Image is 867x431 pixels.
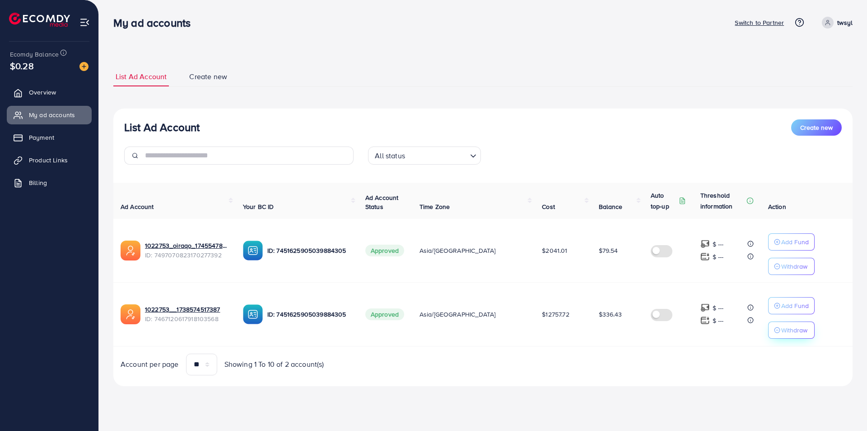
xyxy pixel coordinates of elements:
[7,128,92,147] a: Payment
[373,149,407,162] span: All status
[768,258,815,275] button: Withdraw
[713,251,724,262] p: $ ---
[829,390,860,424] iframe: Chat
[121,202,154,211] span: Ad Account
[121,304,140,324] img: ic-ads-acc.e4c84228.svg
[189,71,227,82] span: Create new
[713,303,724,313] p: $ ---
[781,300,809,311] p: Add Fund
[29,178,47,187] span: Billing
[768,202,786,211] span: Action
[800,123,833,132] span: Create new
[542,202,555,211] span: Cost
[29,110,75,119] span: My ad accounts
[267,245,351,256] p: ID: 7451625905039884305
[29,156,68,165] span: Product Links
[818,17,853,28] a: twsyl
[79,17,90,28] img: menu
[420,310,496,319] span: Asia/[GEOGRAPHIC_DATA]
[837,17,853,28] p: twsyl
[651,190,677,212] p: Auto top-up
[599,246,618,255] span: $79.54
[29,133,54,142] span: Payment
[116,71,167,82] span: List Ad Account
[145,305,220,314] a: 1022753__1738574517387
[145,241,228,260] div: <span class='underline'>1022753_oiraqo_1745547832604</span></br>7497070823170277392
[368,147,481,165] div: Search for option
[599,310,622,319] span: $336.43
[7,174,92,192] a: Billing
[10,50,59,59] span: Ecomdy Balance
[29,88,56,97] span: Overview
[408,147,466,162] input: Search for option
[243,241,263,260] img: ic-ba-acc.ded83a64.svg
[599,202,623,211] span: Balance
[79,62,89,71] img: image
[267,309,351,320] p: ID: 7451625905039884305
[781,237,809,247] p: Add Fund
[700,252,710,261] img: top-up amount
[145,314,228,323] span: ID: 7467120617918103568
[768,322,815,339] button: Withdraw
[768,233,815,251] button: Add Fund
[781,261,807,272] p: Withdraw
[713,239,724,250] p: $ ---
[121,241,140,260] img: ic-ads-acc.e4c84228.svg
[124,121,200,134] h3: List Ad Account
[768,297,815,314] button: Add Fund
[781,325,807,336] p: Withdraw
[420,246,496,255] span: Asia/[GEOGRAPHIC_DATA]
[700,239,710,249] img: top-up amount
[121,359,179,369] span: Account per page
[700,316,710,325] img: top-up amount
[542,246,567,255] span: $2041.01
[713,315,724,326] p: $ ---
[700,303,710,313] img: top-up amount
[224,359,324,369] span: Showing 1 To 10 of 2 account(s)
[145,241,228,250] a: 1022753_oiraqo_1745547832604
[542,310,569,319] span: $12757.72
[243,202,274,211] span: Your BC ID
[7,151,92,169] a: Product Links
[7,83,92,101] a: Overview
[420,202,450,211] span: Time Zone
[10,59,34,72] span: $0.28
[791,119,842,136] button: Create new
[113,16,198,29] h3: My ad accounts
[9,13,70,27] img: logo
[365,308,404,320] span: Approved
[145,251,228,260] span: ID: 7497070823170277392
[735,17,784,28] p: Switch to Partner
[243,304,263,324] img: ic-ba-acc.ded83a64.svg
[365,193,399,211] span: Ad Account Status
[365,245,404,256] span: Approved
[145,305,228,323] div: <span class='underline'>1022753__1738574517387</span></br>7467120617918103568
[700,190,745,212] p: Threshold information
[7,106,92,124] a: My ad accounts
